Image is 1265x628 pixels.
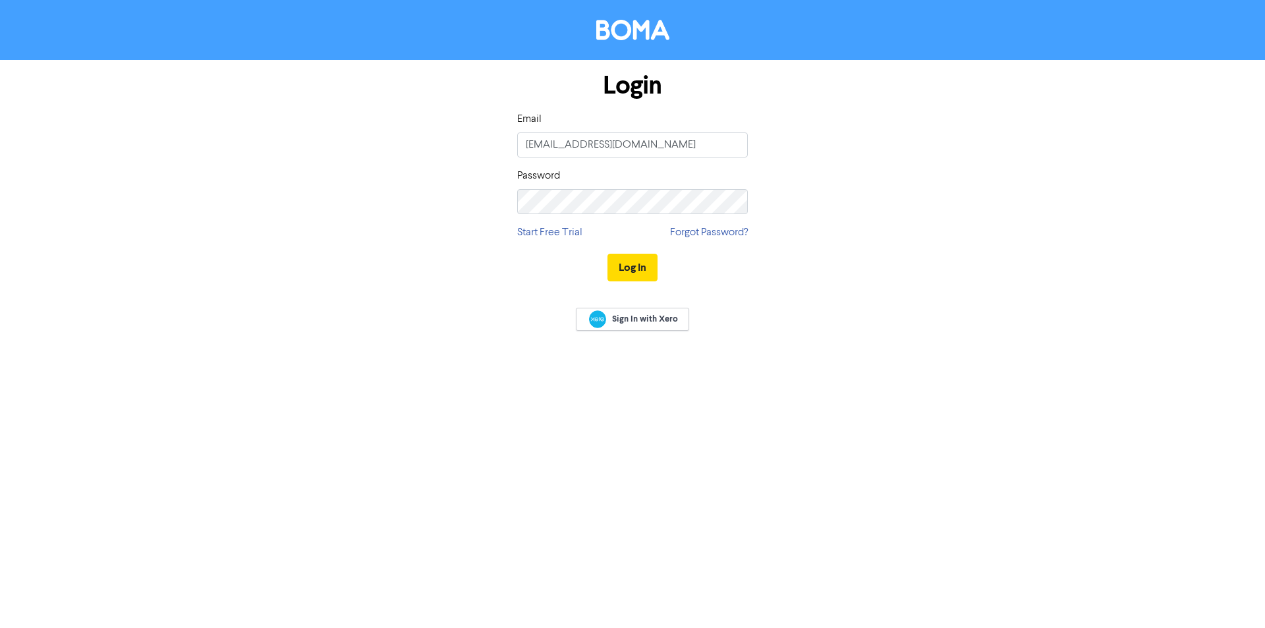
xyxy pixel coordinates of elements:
[589,310,606,328] img: Xero logo
[576,308,689,331] a: Sign In with Xero
[607,254,658,281] button: Log In
[517,168,560,184] label: Password
[612,313,678,325] span: Sign In with Xero
[517,225,582,241] a: Start Free Trial
[517,111,542,127] label: Email
[596,20,669,40] img: BOMA Logo
[670,225,748,241] a: Forgot Password?
[517,71,748,101] h1: Login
